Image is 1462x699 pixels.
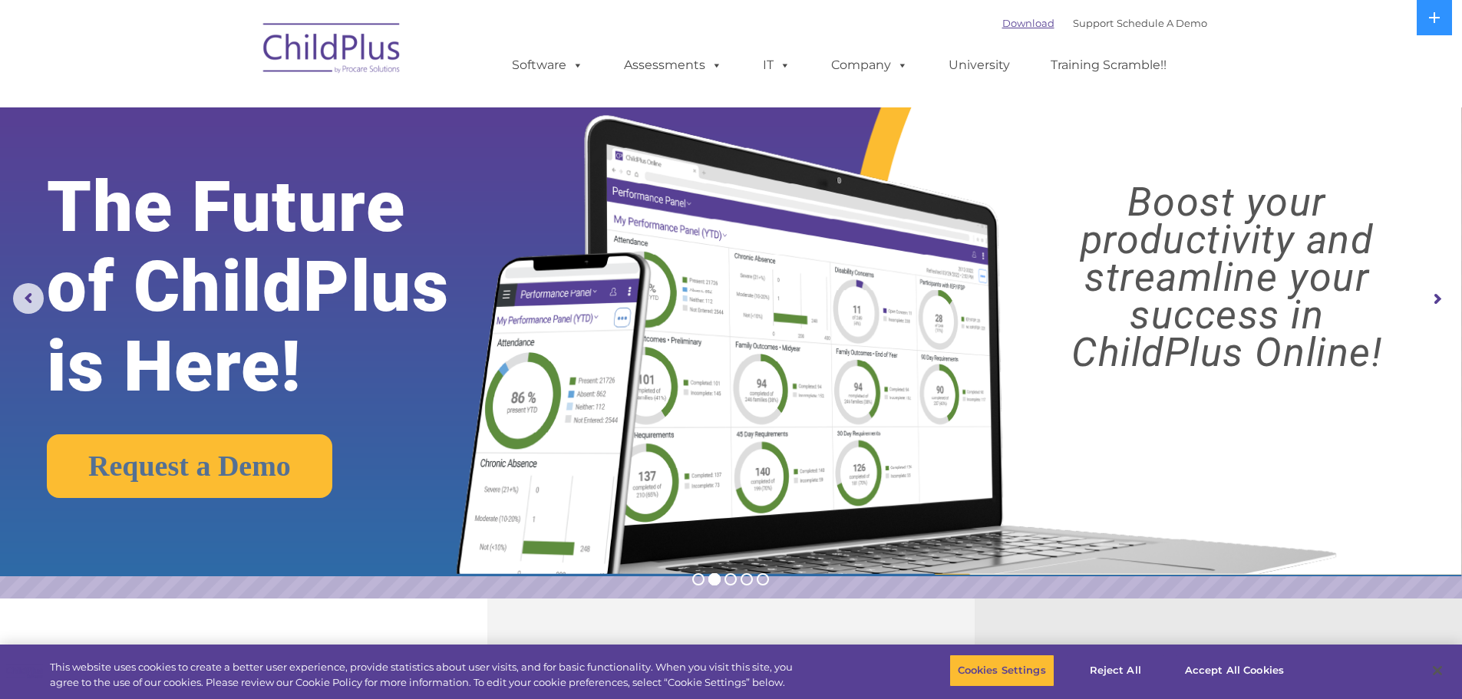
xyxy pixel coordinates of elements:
[933,50,1025,81] a: University
[1073,17,1114,29] a: Support
[949,654,1054,687] button: Cookies Settings
[1068,654,1163,687] button: Reject All
[816,50,923,81] a: Company
[1421,654,1454,687] button: Close
[1010,183,1444,371] rs-layer: Boost your productivity and streamline your success in ChildPlus Online!
[1002,17,1054,29] a: Download
[256,12,409,89] img: ChildPlus by Procare Solutions
[50,660,804,690] div: This website uses cookies to create a better user experience, provide statistics about user visit...
[47,434,332,498] a: Request a Demo
[497,50,599,81] a: Software
[748,50,806,81] a: IT
[1035,50,1182,81] a: Training Scramble!!
[47,167,513,407] rs-layer: The Future of ChildPlus is Here!
[213,164,279,176] span: Phone number
[1117,17,1207,29] a: Schedule A Demo
[1002,17,1207,29] font: |
[1177,654,1292,687] button: Accept All Cookies
[213,101,260,113] span: Last name
[609,50,738,81] a: Assessments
